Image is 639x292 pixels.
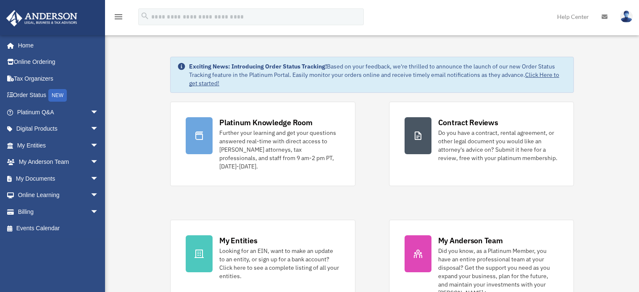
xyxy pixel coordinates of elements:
span: arrow_drop_down [90,137,107,154]
span: arrow_drop_down [90,104,107,121]
a: My Entitiesarrow_drop_down [6,137,111,154]
img: User Pic [620,11,633,23]
span: arrow_drop_down [90,121,107,138]
i: search [140,11,150,21]
div: Based on your feedback, we're thrilled to announce the launch of our new Order Status Tracking fe... [189,62,567,87]
div: Do you have a contract, rental agreement, or other legal document you would like an attorney's ad... [438,129,558,162]
a: Contract Reviews Do you have a contract, rental agreement, or other legal document you would like... [389,102,574,186]
span: arrow_drop_down [90,154,107,171]
a: Online Ordering [6,54,111,71]
a: My Documentsarrow_drop_down [6,170,111,187]
strong: Exciting News: Introducing Order Status Tracking! [189,63,327,70]
a: Platinum Knowledge Room Further your learning and get your questions answered real-time with dire... [170,102,355,186]
div: NEW [48,89,67,102]
div: My Entities [219,235,257,246]
a: Home [6,37,107,54]
span: arrow_drop_down [90,203,107,221]
a: Tax Organizers [6,70,111,87]
a: My Anderson Teamarrow_drop_down [6,154,111,171]
a: Platinum Q&Aarrow_drop_down [6,104,111,121]
div: Platinum Knowledge Room [219,117,313,128]
div: Further your learning and get your questions answered real-time with direct access to [PERSON_NAM... [219,129,339,171]
i: menu [113,12,124,22]
a: Click Here to get started! [189,71,559,87]
a: Order StatusNEW [6,87,111,104]
a: Online Learningarrow_drop_down [6,187,111,204]
div: Contract Reviews [438,117,498,128]
span: arrow_drop_down [90,187,107,204]
a: Digital Productsarrow_drop_down [6,121,111,137]
a: Events Calendar [6,220,111,237]
a: menu [113,15,124,22]
span: arrow_drop_down [90,170,107,187]
div: Looking for an EIN, want to make an update to an entity, or sign up for a bank account? Click her... [219,247,339,280]
img: Anderson Advisors Platinum Portal [4,10,80,26]
div: My Anderson Team [438,235,503,246]
a: Billingarrow_drop_down [6,203,111,220]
